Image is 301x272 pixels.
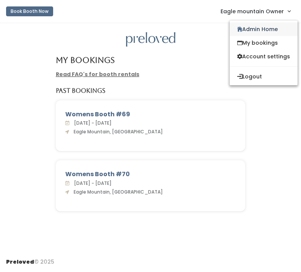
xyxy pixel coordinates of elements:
span: [DATE] - [DATE] [71,180,112,186]
a: Admin Home [230,22,298,36]
a: Book Booth Now [6,3,53,20]
h5: Past Bookings [56,88,106,94]
span: Eagle Mountain, [GEOGRAPHIC_DATA] [71,189,163,195]
span: Eagle mountain Owner [221,7,284,16]
div: © 2025 [6,252,54,266]
a: Account settings [230,50,298,63]
span: [DATE] - [DATE] [71,120,112,126]
a: My bookings [230,36,298,50]
div: Womens Booth #70 [65,170,236,179]
a: Read FAQ's for booth rentals [56,70,139,78]
button: Book Booth Now [6,6,53,16]
h4: My Bookings [56,56,115,64]
button: Logout [230,70,298,83]
span: Eagle Mountain, [GEOGRAPHIC_DATA] [71,128,163,135]
span: Preloved [6,258,34,266]
img: preloved logo [126,32,175,47]
a: Eagle mountain Owner [213,3,298,19]
div: Womens Booth #69 [65,110,236,119]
